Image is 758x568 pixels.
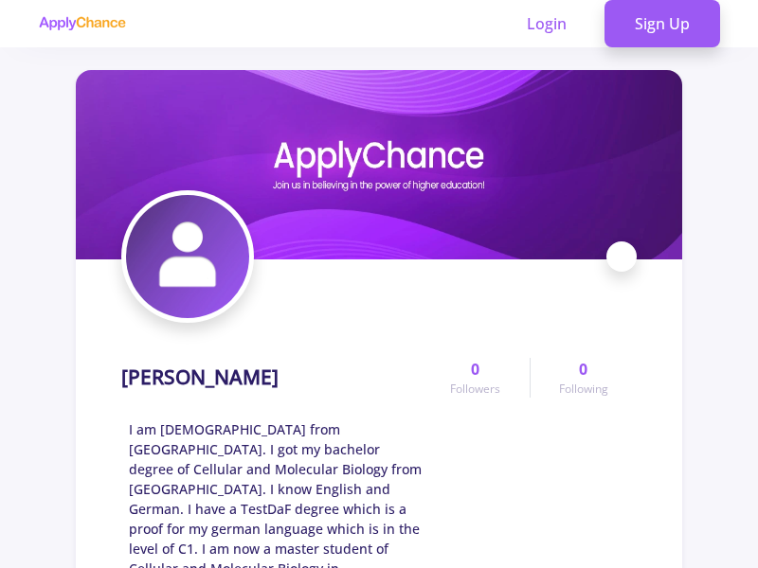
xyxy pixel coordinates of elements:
[559,381,608,398] span: Following
[471,358,479,381] span: 0
[76,70,682,259] img: Kasra Kermanshahchicover image
[450,381,500,398] span: Followers
[422,358,529,398] a: 0Followers
[579,358,587,381] span: 0
[530,358,637,398] a: 0Following
[38,16,126,31] img: applychance logo text only
[126,195,249,318] img: Kasra Kermanshahchiavatar
[121,365,279,389] h1: [PERSON_NAME]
